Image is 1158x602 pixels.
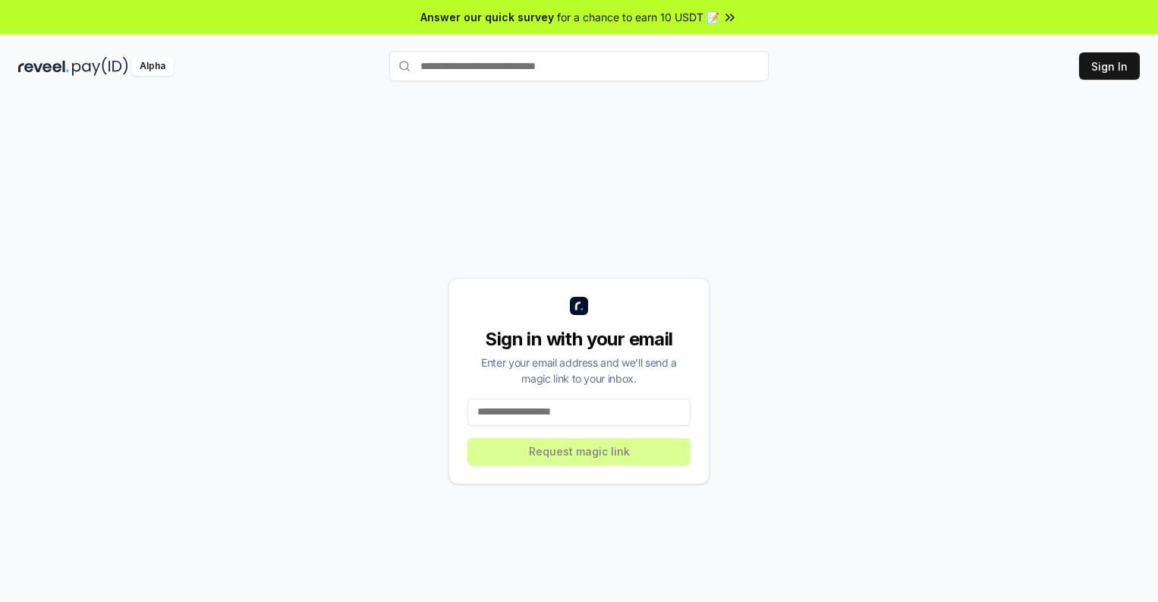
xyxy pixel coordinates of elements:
[467,355,691,386] div: Enter your email address and we’ll send a magic link to your inbox.
[131,57,174,76] div: Alpha
[570,297,588,315] img: logo_small
[1079,52,1140,80] button: Sign In
[72,57,128,76] img: pay_id
[467,327,691,351] div: Sign in with your email
[420,9,554,25] span: Answer our quick survey
[557,9,719,25] span: for a chance to earn 10 USDT 📝
[18,57,69,76] img: reveel_dark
